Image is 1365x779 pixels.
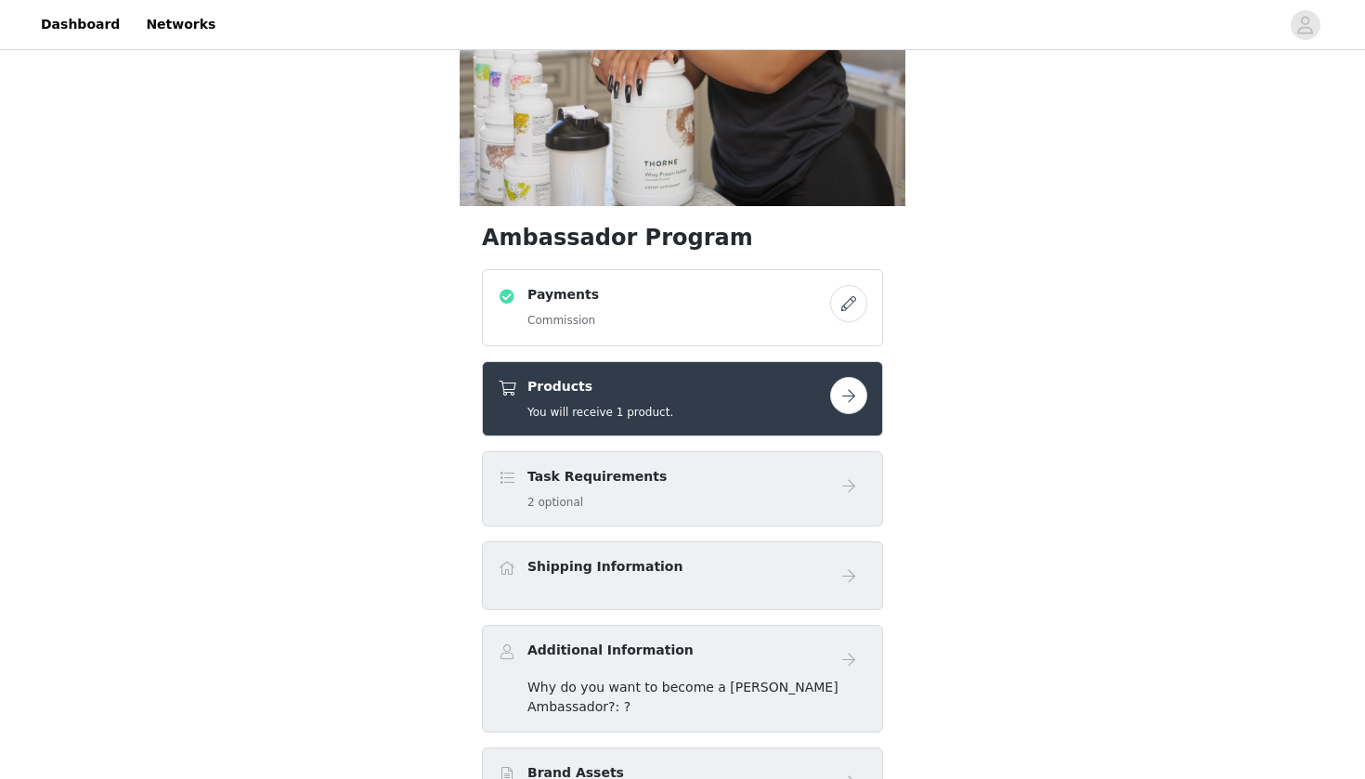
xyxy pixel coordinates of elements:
div: avatar [1296,10,1314,40]
h4: Additional Information [527,641,694,660]
h4: Task Requirements [527,467,667,487]
div: Shipping Information [482,541,883,610]
h5: You will receive 1 product. [527,404,673,421]
div: Payments [482,269,883,346]
div: Task Requirements [482,451,883,526]
h4: Payments [527,285,599,305]
span: Why do you want to become a [PERSON_NAME] Ambassador?: ? [527,680,838,714]
h1: Ambassador Program [482,221,883,254]
a: Dashboard [30,4,131,45]
div: Additional Information [482,625,883,733]
h4: Shipping Information [527,557,682,577]
h5: 2 optional [527,494,667,511]
div: Products [482,361,883,436]
h4: Products [527,377,673,396]
a: Networks [135,4,227,45]
h5: Commission [527,312,599,329]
